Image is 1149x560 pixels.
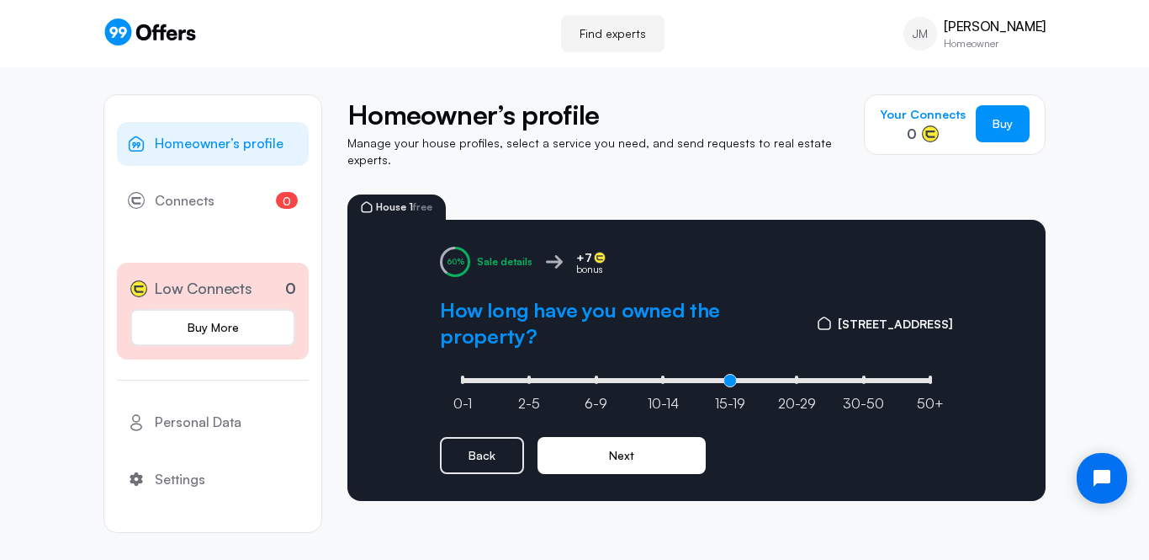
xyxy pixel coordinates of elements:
span: Low Connects [154,276,252,301]
span: Settings [155,469,205,491]
span: 20-29 [778,395,816,413]
span: 2-5 [518,395,540,413]
a: Homeowner’s profile [117,122,309,166]
span: 15-19 [715,395,745,413]
a: Find experts [561,15,665,52]
button: Back [440,437,524,474]
a: Connects0 [117,179,309,223]
span: JM [913,25,928,42]
p: [PERSON_NAME] [944,19,1046,35]
a: Buy More [130,309,295,346]
p: Your Connects [880,105,966,124]
span: 0 [907,124,917,144]
p: 0 [285,277,296,300]
span: House 1 [376,202,432,212]
span: Connects [155,190,214,212]
h2: How long have you owned the property? [440,297,791,349]
a: Settings [117,458,309,502]
p: Manage your house profiles, select a service you need, and send requests to real estate experts. [347,135,847,168]
span: +7 [576,248,592,267]
span: 30-50 [843,395,884,413]
p: Homeowner [944,39,1046,49]
a: Personal Data [117,401,309,445]
iframe: Tidio Chat [1062,439,1141,518]
button: Next [537,437,706,474]
span: 10-14 [648,395,679,413]
span: [STREET_ADDRESS] [838,315,953,333]
span: free [413,200,432,213]
span: 6-9 [585,395,607,413]
span: Personal Data [155,412,241,434]
span: Homeowner’s profile [155,133,283,155]
h5: Homeowner’s profile [347,94,847,135]
div: Sale details [477,255,532,269]
span: 0 [276,192,298,209]
span: 50+ [917,395,944,413]
span: 0-1 [453,395,472,413]
a: Buy [976,105,1030,142]
p: bonus [576,263,606,276]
